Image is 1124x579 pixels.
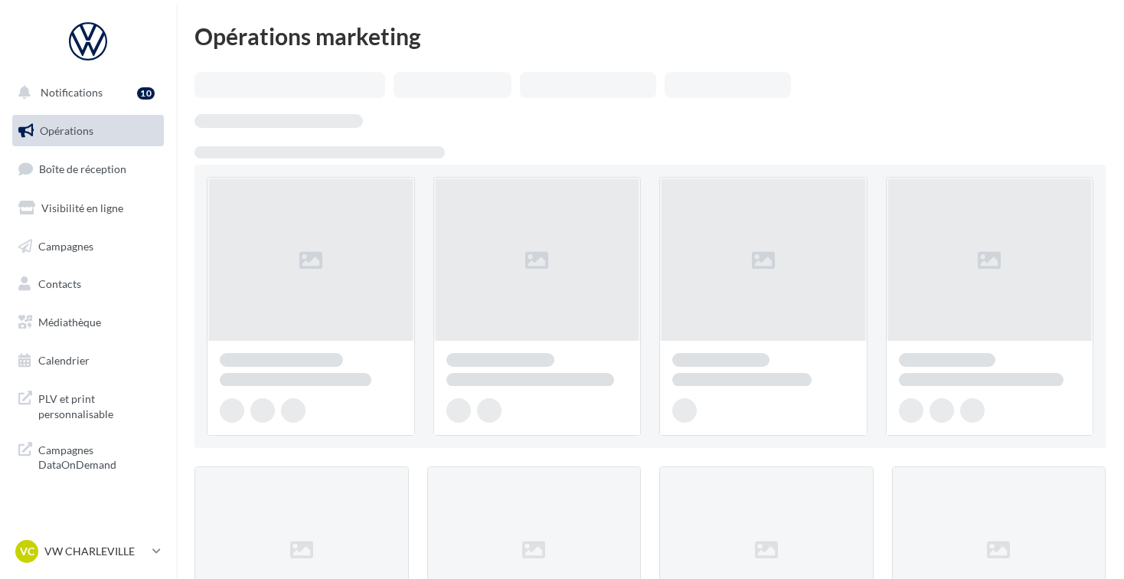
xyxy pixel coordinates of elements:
a: Campagnes DataOnDemand [9,433,167,479]
div: Opérations marketing [194,25,1106,47]
a: VC VW CHARLEVILLE [12,537,164,566]
p: VW CHARLEVILLE [44,544,146,559]
span: PLV et print personnalisable [38,388,158,421]
div: 10 [137,87,155,100]
span: Contacts [38,277,81,290]
button: Notifications 10 [9,77,161,109]
a: PLV et print personnalisable [9,382,167,427]
span: Boîte de réception [39,162,126,175]
span: Médiathèque [38,316,101,329]
a: Visibilité en ligne [9,192,167,224]
span: Calendrier [38,354,90,367]
span: Campagnes [38,239,93,252]
a: Campagnes [9,231,167,263]
span: Notifications [41,86,103,99]
span: Campagnes DataOnDemand [38,440,158,473]
a: Opérations [9,115,167,147]
a: Contacts [9,268,167,300]
a: Calendrier [9,345,167,377]
span: Opérations [40,124,93,137]
a: Boîte de réception [9,152,167,185]
span: Visibilité en ligne [41,201,123,214]
a: Médiathèque [9,306,167,339]
span: VC [20,544,34,559]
